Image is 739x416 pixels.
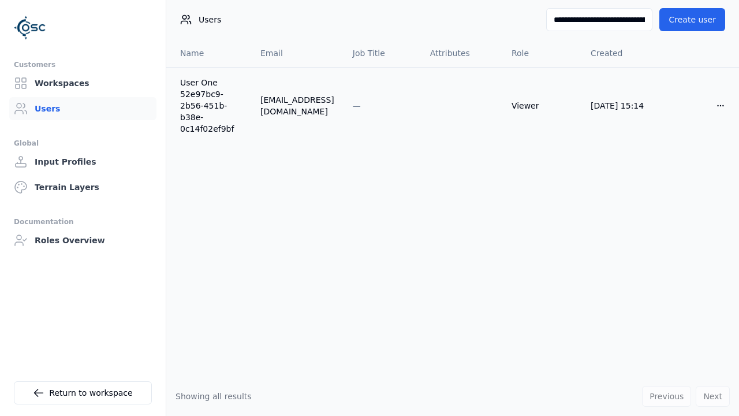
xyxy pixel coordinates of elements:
img: Logo [14,12,46,44]
th: Email [251,39,344,67]
span: Users [199,14,221,25]
th: Created [581,39,662,67]
div: Viewer [512,100,572,112]
a: Roles Overview [9,229,156,252]
th: Job Title [344,39,421,67]
div: [DATE] 15:14 [591,100,652,112]
button: Create user [659,8,725,31]
div: [EMAIL_ADDRESS][DOMAIN_NAME] [260,94,334,117]
a: Users [9,97,156,120]
div: Global [14,136,152,150]
a: Workspaces [9,72,156,95]
th: Attributes [421,39,502,67]
th: Name [166,39,251,67]
div: Documentation [14,215,152,229]
span: — [353,101,361,110]
a: Terrain Layers [9,176,156,199]
a: Input Profiles [9,150,156,173]
th: Role [502,39,581,67]
a: User One 52e97bc9-2b56-451b-b38e-0c14f02ef9bf [180,77,242,135]
span: Showing all results [176,392,252,401]
div: Customers [14,58,152,72]
a: Return to workspace [14,381,152,404]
